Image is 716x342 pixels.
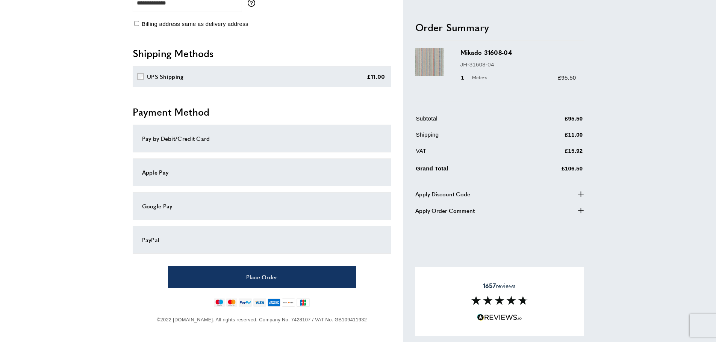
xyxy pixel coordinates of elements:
[168,266,356,288] button: Place Order
[416,114,517,128] td: Subtotal
[134,21,139,26] input: Billing address same as delivery address
[147,72,184,81] div: UPS Shipping
[142,168,382,177] div: Apple Pay
[282,298,295,307] img: discover
[367,72,385,81] div: £11.00
[468,74,489,81] span: Meters
[483,281,496,290] strong: 1657
[142,202,382,211] div: Google Pay
[416,130,517,145] td: Shipping
[133,105,391,119] h2: Payment Method
[558,74,576,80] span: £95.50
[517,114,583,128] td: £95.50
[253,298,266,307] img: visa
[133,47,391,60] h2: Shipping Methods
[477,314,522,321] img: Reviews.io 5 stars
[416,162,517,178] td: Grand Total
[415,48,444,76] img: Mikado 31608-04
[460,48,576,57] h3: Mikado 31608-04
[460,60,576,69] p: JH-31608-04
[471,296,528,305] img: Reviews section
[415,20,584,34] h2: Order Summary
[297,298,310,307] img: jcb
[460,73,489,82] div: 1
[214,298,225,307] img: maestro
[239,298,252,307] img: paypal
[157,317,367,322] span: ©2022 [DOMAIN_NAME]. All rights reserved. Company No. 7428107 / VAT No. GB109411932
[415,206,475,215] span: Apply Order Comment
[483,282,516,289] span: reviews
[416,146,517,161] td: VAT
[517,130,583,145] td: £11.00
[415,189,470,198] span: Apply Discount Code
[517,162,583,178] td: £106.50
[268,298,281,307] img: american-express
[142,134,382,143] div: Pay by Debit/Credit Card
[142,235,382,244] div: PayPal
[517,146,583,161] td: £15.92
[142,21,248,27] span: Billing address same as delivery address
[226,298,237,307] img: mastercard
